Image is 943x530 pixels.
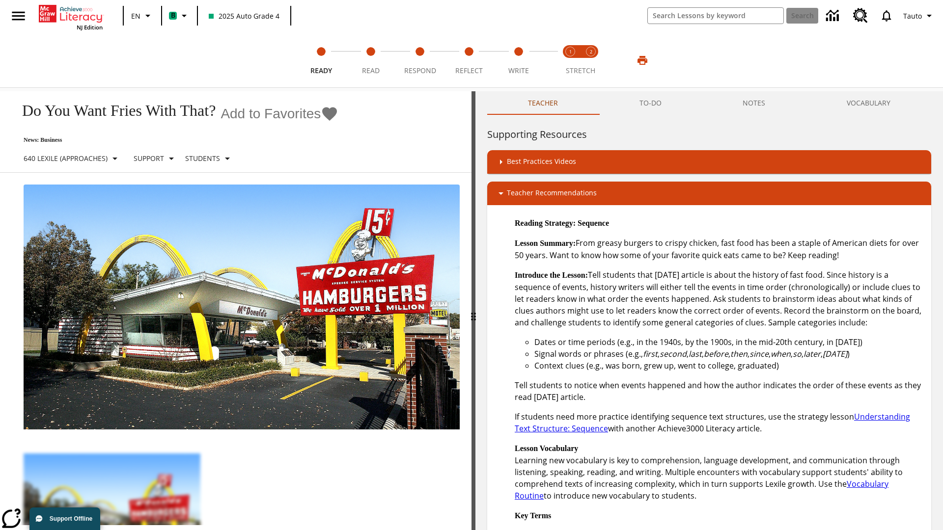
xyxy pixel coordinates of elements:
p: Students [185,153,220,163]
a: Data Center [820,2,847,29]
strong: Lesson Vocabulary [515,444,578,452]
button: Stretch Respond step 2 of 2 [577,33,605,87]
li: Dates or time periods (e.g., in the 1940s, by the 1900s, in the mid-20th century, in [DATE]) [534,336,923,348]
button: Add to Favorites - Do You Want Fries With That? [221,105,338,122]
button: Open side menu [4,1,33,30]
text: 2 [590,49,592,55]
p: Learning new vocabulary is key to comprehension, language development, and communication through ... [515,442,923,502]
p: Support [134,153,164,163]
button: Respond step 3 of 5 [391,33,448,87]
span: Reflect [455,66,483,75]
em: before [704,348,728,359]
em: since [749,348,769,359]
div: Teacher Recommendations [487,182,931,205]
h6: Supporting Resources [487,127,931,142]
p: If students need more practice identifying sequence text structures, use the strategy lesson with... [515,411,923,434]
button: Profile/Settings [899,7,939,25]
em: when [771,348,791,359]
button: TO-DO [599,91,702,115]
button: Select Student [181,150,237,167]
input: search field [648,8,783,24]
div: Press Enter or Spacebar and then press right and left arrow keys to move the slider [471,91,475,530]
div: Instructional Panel Tabs [487,91,931,115]
text: 1 [569,49,572,55]
span: EN [131,11,140,21]
strong: Key Terms [515,511,551,520]
p: 640 Lexile (Approaches) [24,153,108,163]
li: Signal words or phrases (e.g., , , , , , , , , , ) [534,348,923,360]
button: Reflect step 4 of 5 [441,33,498,87]
button: Language: EN, Select a language [127,7,158,25]
em: [DATE] [823,348,847,359]
span: Support Offline [50,515,92,522]
p: Tell students that [DATE] article is about the history of fast food. Since history is a sequence ... [515,269,923,328]
button: Boost Class color is mint green. Change class color [165,7,194,25]
em: second [660,348,687,359]
button: Print [627,52,658,69]
em: so [793,348,802,359]
button: VOCABULARY [806,91,931,115]
div: Best Practices Videos [487,150,931,174]
span: Respond [404,66,436,75]
strong: Introduce the Lesson: [515,271,588,279]
span: STRETCH [566,66,595,75]
span: Tauto [903,11,922,21]
button: Read step 2 of 5 [342,33,399,87]
a: Resource Center, Will open in new tab [847,2,874,29]
button: Scaffolds, Support [130,150,181,167]
img: One of the first McDonald's stores, with the iconic red sign and golden arches. [24,185,460,430]
strong: Sequence [578,219,609,227]
em: first [643,348,658,359]
a: Notifications [874,3,899,28]
button: Ready step 1 of 5 [293,33,350,87]
em: then [730,348,748,359]
p: From greasy burgers to crispy chicken, fast food has been a staple of American diets for over 50 ... [515,237,923,261]
p: News: Business [12,136,338,144]
div: Home [39,3,103,31]
div: activity [475,91,943,530]
em: later [804,348,821,359]
li: Context clues (e.g., was born, grew up, went to college, graduated) [534,360,923,371]
span: Write [508,66,529,75]
p: Best Practices Videos [507,156,576,168]
span: 2025 Auto Grade 4 [209,11,279,21]
span: NJ Edition [77,24,103,31]
button: Select Lexile, 640 Lexile (Approaches) [20,150,125,167]
p: Tell students to notice when events happened and how the author indicates the order of these even... [515,379,923,403]
button: Stretch Read step 1 of 2 [556,33,584,87]
strong: Reading Strategy: [515,219,576,227]
span: Add to Favorites [221,106,321,122]
span: Ready [310,66,332,75]
button: Write step 5 of 5 [490,33,547,87]
strong: Lesson Summary: [515,239,576,247]
button: Support Offline [29,507,100,530]
h1: Do You Want Fries With That? [12,102,216,120]
button: Teacher [487,91,599,115]
span: B [171,9,175,22]
p: Teacher Recommendations [507,187,597,199]
em: last [689,348,702,359]
span: Read [362,66,380,75]
button: NOTES [702,91,806,115]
